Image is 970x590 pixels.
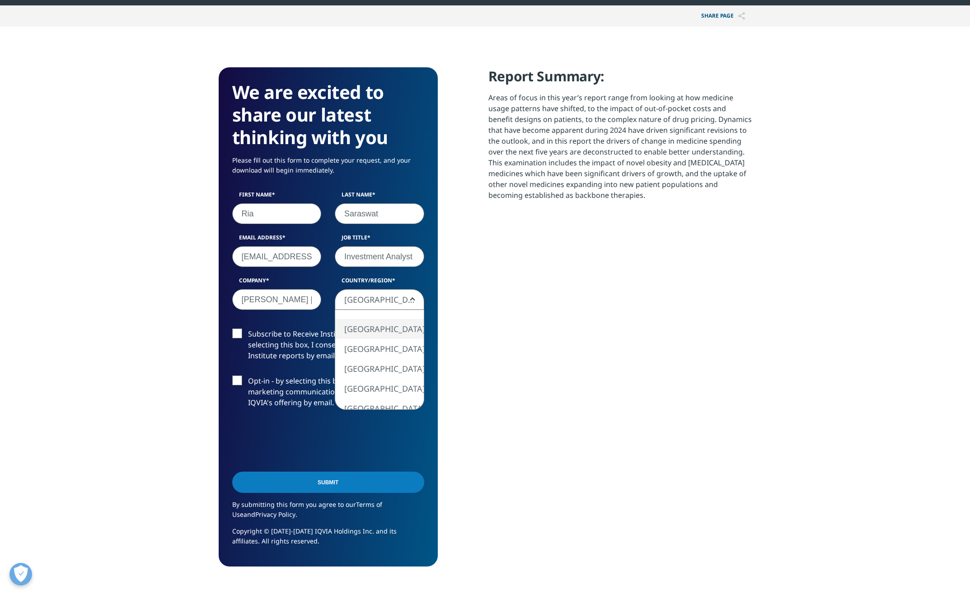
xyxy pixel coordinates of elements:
[335,276,424,289] label: Country/Region
[232,375,424,413] label: Opt-in - by selecting this box, I consent to receiving marketing communications and information a...
[232,81,424,149] h3: We are excited to share our latest thinking with you
[255,510,295,519] a: Privacy Policy
[738,12,745,20] img: Share PAGE
[232,472,424,493] input: Submit
[232,234,322,246] label: Email Address
[232,155,424,182] p: Please fill out this form to complete your request, and your download will begin immediately.
[232,191,322,203] label: First Name
[694,5,752,27] p: Share PAGE
[335,379,424,398] li: [GEOGRAPHIC_DATA]
[232,500,382,519] a: Terms of Use
[232,276,322,289] label: Company
[335,359,424,379] li: [GEOGRAPHIC_DATA]
[232,500,424,526] p: By submitting this form you agree to our and .
[335,289,424,310] span: United States
[232,526,424,553] p: Copyright © [DATE]-[DATE] IQVIA Holdings Inc. and its affiliates. All rights reserved.
[335,398,424,418] li: [GEOGRAPHIC_DATA]
[488,92,752,207] p: Areas of focus in this year’s report range from looking at how medicine usage patterns have shift...
[232,328,424,366] label: Subscribe to Receive Institute Reports - by selecting this box, I consent to receiving IQVIA Inst...
[335,319,424,339] li: [GEOGRAPHIC_DATA]
[488,67,752,92] h4: Report Summary:
[335,191,424,203] label: Last Name
[335,339,424,359] li: [GEOGRAPHIC_DATA]
[9,563,32,585] button: Open Preferences
[335,234,424,246] label: Job Title
[694,5,752,27] button: Share PAGEShare PAGE
[335,290,424,310] span: United States
[232,422,370,458] iframe: reCAPTCHA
